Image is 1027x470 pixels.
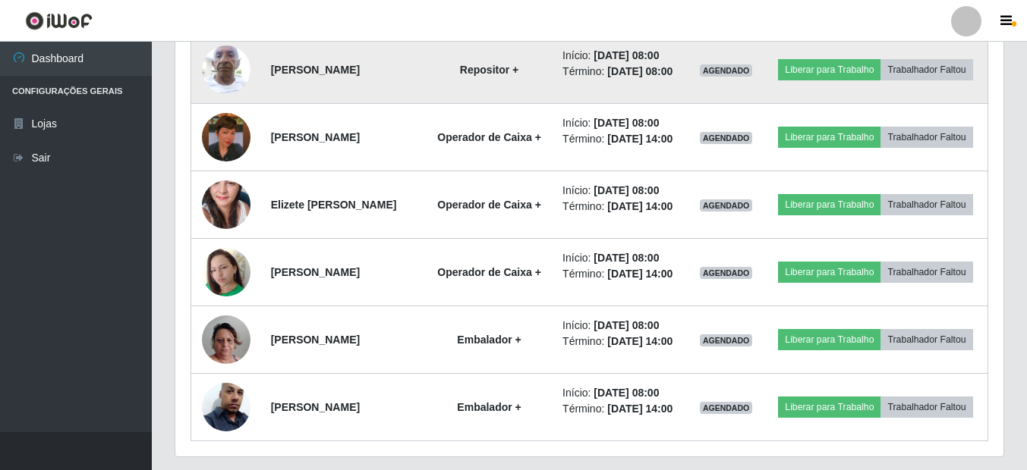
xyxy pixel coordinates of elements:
strong: [PERSON_NAME] [271,266,360,278]
button: Trabalhador Faltou [881,59,972,80]
li: Início: [562,48,679,64]
span: AGENDADO [700,64,753,77]
li: Início: [562,385,679,401]
span: AGENDADO [700,132,753,144]
li: Início: [562,183,679,199]
time: [DATE] 08:00 [594,252,659,264]
button: Liberar para Trabalho [778,329,881,350]
li: Término: [562,401,679,417]
li: Início: [562,250,679,266]
strong: [PERSON_NAME] [271,64,360,76]
button: Liberar para Trabalho [778,127,881,148]
li: Término: [562,334,679,349]
strong: Embalador + [457,401,521,413]
img: CoreUI Logo [25,11,93,30]
button: Trabalhador Faltou [881,396,972,418]
button: Trabalhador Faltou [881,194,972,215]
time: [DATE] 14:00 [607,133,673,145]
li: Término: [562,64,679,80]
img: 1703538078729.jpeg [202,153,250,255]
strong: Operador de Caixa + [437,131,541,143]
button: Liberar para Trabalho [778,396,881,418]
time: [DATE] 08:00 [594,184,659,196]
li: Início: [562,115,679,131]
strong: [PERSON_NAME] [271,401,360,413]
time: [DATE] 08:00 [594,117,659,129]
span: AGENDADO [700,267,753,279]
time: [DATE] 08:00 [594,387,659,399]
button: Trabalhador Faltou [881,329,972,350]
span: AGENDADO [700,402,753,414]
button: Liberar para Trabalho [778,262,881,283]
img: 1743965211684.jpeg [202,37,250,102]
button: Trabalhador Faltou [881,262,972,283]
li: Término: [562,131,679,147]
time: [DATE] 14:00 [607,200,673,212]
strong: Operador de Caixa + [437,199,541,211]
strong: Embalador + [457,334,521,346]
time: [DATE] 14:00 [607,403,673,415]
time: [DATE] 14:00 [607,335,673,347]
strong: Operador de Caixa + [437,266,541,278]
time: [DATE] 08:00 [594,49,659,61]
span: AGENDADO [700,199,753,211]
button: Liberar para Trabalho [778,194,881,215]
time: [DATE] 08:00 [594,319,659,331]
img: 1742736709398.jpeg [202,248,250,296]
img: 1757960010671.jpeg [202,94,250,180]
button: Trabalhador Faltou [881,127,972,148]
img: 1737254952637.jpeg [202,296,250,383]
time: [DATE] 14:00 [607,268,673,280]
img: 1740359747198.jpeg [202,364,250,450]
time: [DATE] 08:00 [607,65,673,77]
span: AGENDADO [700,334,753,346]
button: Liberar para Trabalho [778,59,881,80]
strong: [PERSON_NAME] [271,131,360,143]
strong: Elizete [PERSON_NAME] [271,199,397,211]
strong: [PERSON_NAME] [271,334,360,346]
li: Término: [562,266,679,282]
li: Início: [562,318,679,334]
strong: Repositor + [460,64,518,76]
li: Término: [562,199,679,215]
